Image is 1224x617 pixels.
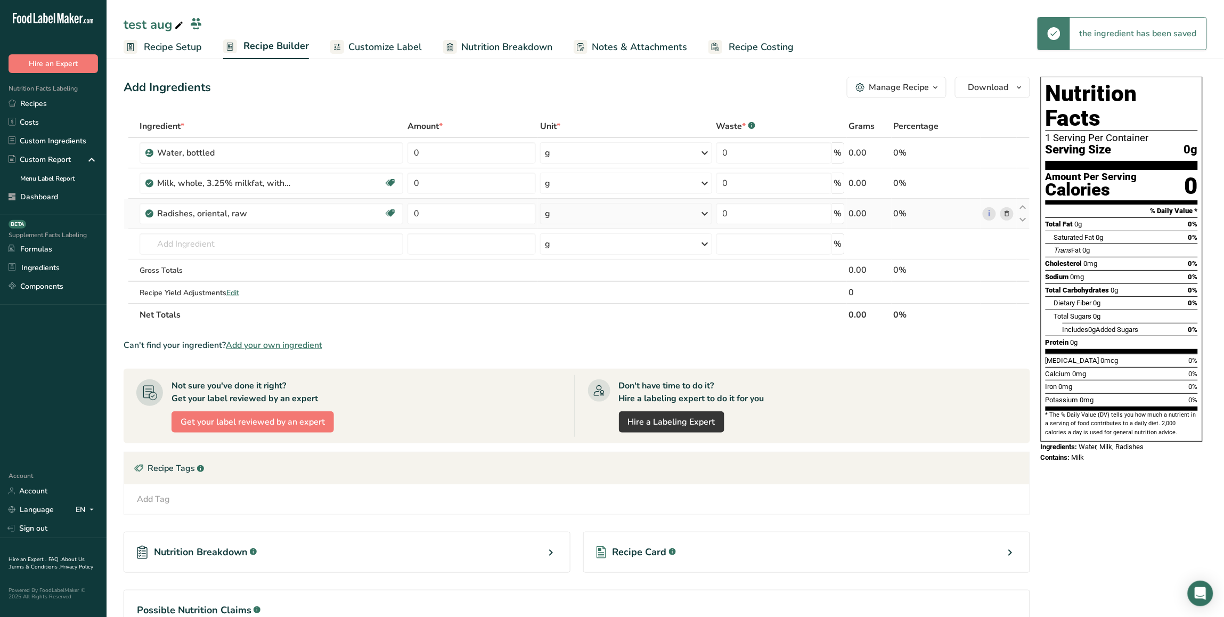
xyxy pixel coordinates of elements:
[1189,370,1198,378] span: 0%
[154,545,248,559] span: Nutrition Breakdown
[124,339,1030,352] div: Can't find your ingredient?
[1084,259,1098,267] span: 0mg
[1054,299,1092,307] span: Dietary Fiber
[849,147,890,159] div: 0.00
[348,40,422,54] span: Customize Label
[157,177,290,190] div: Milk, whole, 3.25% milkfat, without added vitamin A and [MEDICAL_DATA]
[124,15,185,34] div: test aug
[9,154,71,165] div: Custom Report
[223,34,309,60] a: Recipe Builder
[172,379,318,405] div: Not sure you've done it right? Get your label reviewed by an expert
[1054,246,1081,254] span: Fat
[894,120,939,133] span: Percentage
[869,81,929,94] div: Manage Recipe
[1188,220,1198,228] span: 0%
[1046,182,1137,198] div: Calories
[619,379,764,405] div: Don't have time to do it? Hire a labeling expert to do it for you
[1071,273,1084,281] span: 0mg
[968,81,1009,94] span: Download
[1089,326,1096,334] span: 0g
[1073,370,1087,378] span: 0mg
[1063,326,1139,334] span: Includes Added Sugars
[1189,396,1198,404] span: 0%
[461,40,552,54] span: Nutrition Breakdown
[330,35,422,59] a: Customize Label
[1054,233,1095,241] span: Saturated Fat
[847,303,892,326] th: 0.00
[708,35,794,59] a: Recipe Costing
[1046,338,1069,346] span: Protein
[181,416,325,428] span: Get your label reviewed by an expert
[60,563,93,571] a: Privacy Policy
[1041,443,1078,451] span: Ingredients:
[592,40,687,54] span: Notes & Attachments
[1070,18,1206,50] div: the ingredient has been saved
[1046,383,1057,391] span: Iron
[1059,383,1073,391] span: 0mg
[1046,205,1198,217] section: % Daily Value *
[1094,299,1101,307] span: 0g
[849,207,890,220] div: 0.00
[1188,286,1198,294] span: 0%
[1054,246,1072,254] i: Trans
[9,54,98,73] button: Hire an Expert
[1046,396,1079,404] span: Potassium
[1184,143,1198,157] span: 0g
[1041,453,1070,461] span: Contains:
[847,77,946,98] button: Manage Recipe
[613,545,667,559] span: Recipe Card
[140,265,404,276] div: Gross Totals
[137,493,170,506] div: Add Tag
[1189,383,1198,391] span: 0%
[1189,356,1198,364] span: 0%
[1046,143,1112,157] span: Serving Size
[619,411,724,433] a: Hire a Labeling Expert
[716,120,755,133] div: Waste
[1096,233,1104,241] span: 0g
[1083,246,1090,254] span: 0g
[1185,172,1198,200] div: 0
[1071,338,1078,346] span: 0g
[894,177,978,190] div: 0%
[1111,286,1119,294] span: 0g
[892,303,981,326] th: 0%
[1094,312,1101,320] span: 0g
[1188,259,1198,267] span: 0%
[137,303,847,326] th: Net Totals
[157,147,290,159] div: Water, bottled
[226,288,239,298] span: Edit
[545,238,550,250] div: g
[894,264,978,277] div: 0%
[1046,273,1069,281] span: Sodium
[124,452,1030,484] div: Recipe Tags
[1054,312,1092,320] span: Total Sugars
[955,77,1030,98] button: Download
[9,587,98,600] div: Powered By FoodLabelMaker © 2025 All Rights Reserved
[9,220,26,229] div: BETA
[1072,453,1084,461] span: Milk
[729,40,794,54] span: Recipe Costing
[124,35,202,59] a: Recipe Setup
[849,177,890,190] div: 0.00
[1046,220,1073,228] span: Total Fat
[76,504,98,516] div: EN
[48,556,61,563] a: FAQ .
[9,500,54,519] a: Language
[545,207,550,220] div: g
[9,556,85,571] a: About Us .
[894,207,978,220] div: 0%
[1046,370,1071,378] span: Calcium
[849,264,890,277] div: 0.00
[983,207,996,221] a: i
[1075,220,1082,228] span: 0g
[1046,172,1137,182] div: Amount Per Serving
[157,207,290,220] div: Radishes, oriental, raw
[545,177,550,190] div: g
[226,339,322,352] span: Add your own ingredient
[1188,299,1198,307] span: 0%
[172,411,334,433] button: Get your label reviewed by an expert
[1080,396,1094,404] span: 0mg
[1046,286,1109,294] span: Total Carbohydrates
[849,120,875,133] span: Grams
[407,120,443,133] span: Amount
